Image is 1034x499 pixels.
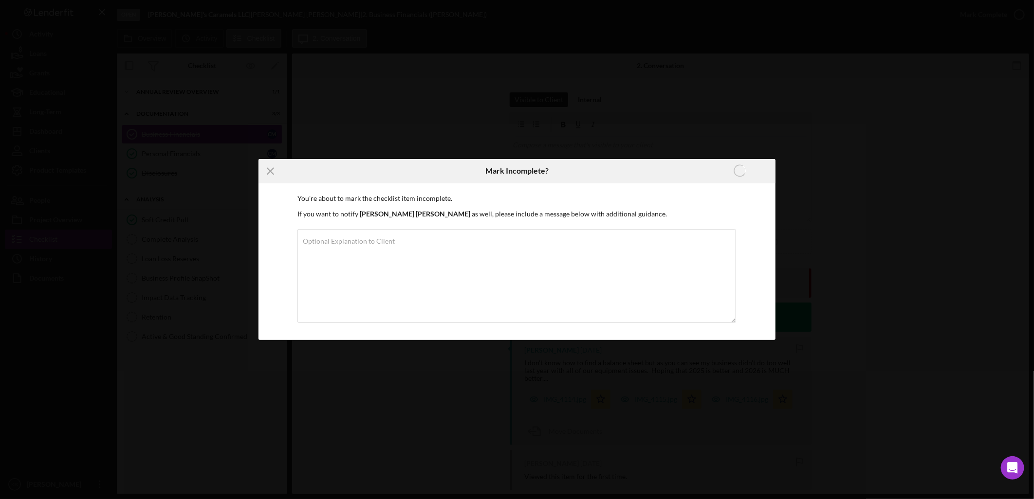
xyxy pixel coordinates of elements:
[360,210,470,218] b: [PERSON_NAME] [PERSON_NAME]
[485,166,549,175] h6: Mark Incomplete?
[297,209,737,219] p: If you want to notify as well, please include a message below with additional guidance.
[297,193,737,204] p: You're about to mark the checklist item incomplete.
[704,161,775,181] button: Marking Incomplete
[303,237,395,245] label: Optional Explanation to Client
[1001,456,1024,480] div: Open Intercom Messenger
